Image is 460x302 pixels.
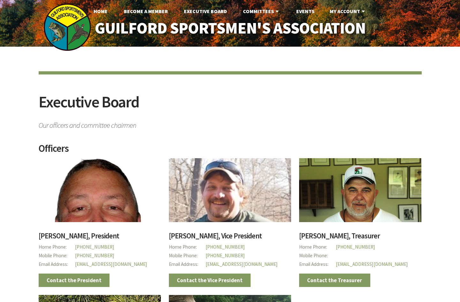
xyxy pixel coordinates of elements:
[81,15,379,42] a: Guilford Sportsmen's Association
[336,261,408,267] a: [EMAIL_ADDRESS][DOMAIN_NAME]
[169,260,206,269] span: Email Address
[325,5,372,18] a: My Account
[238,5,285,18] a: Committees
[75,252,114,259] a: [PHONE_NUMBER]
[39,118,422,129] span: Our officers and committee chairmen
[299,232,421,243] h3: [PERSON_NAME], Treasurer
[299,260,336,269] span: Email Address
[88,5,113,18] a: Home
[39,143,422,158] h2: Officers
[39,252,75,260] span: Mobile Phone
[299,243,336,252] span: Home Phone
[336,244,375,250] a: [PHONE_NUMBER]
[206,261,278,267] a: [EMAIL_ADDRESS][DOMAIN_NAME]
[169,232,291,243] h3: [PERSON_NAME], Vice President
[39,232,161,243] h3: [PERSON_NAME], President
[39,260,75,269] span: Email Address
[169,274,251,287] a: Contact the Vice President
[169,252,206,260] span: Mobile Phone
[206,244,245,250] a: [PHONE_NUMBER]
[75,261,147,267] a: [EMAIL_ADDRESS][DOMAIN_NAME]
[169,243,206,252] span: Home Phone
[299,274,370,287] a: Contact the Treasurer
[75,244,114,250] a: [PHONE_NUMBER]
[119,5,173,18] a: Become A Member
[39,243,75,252] span: Home Phone
[299,252,336,260] span: Mobile Phone
[39,274,110,287] a: Contact the President
[39,94,422,118] h2: Executive Board
[179,5,232,18] a: Executive Board
[291,5,320,18] a: Events
[43,3,91,51] img: logo_sm.png
[206,252,245,259] a: [PHONE_NUMBER]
